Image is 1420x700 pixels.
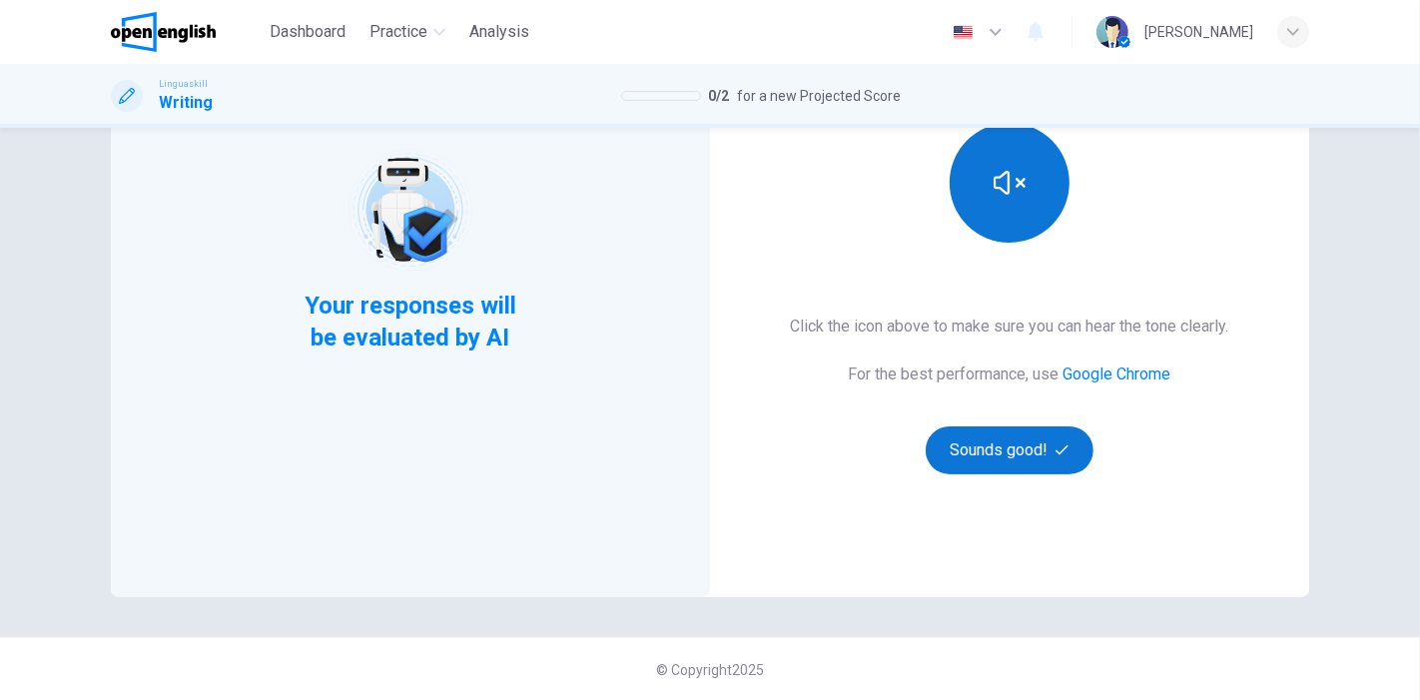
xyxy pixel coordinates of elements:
[656,662,764,678] span: © Copyright 2025
[709,84,730,108] span: 0 / 2
[738,84,902,108] span: for a new Projected Score
[361,14,453,50] button: Practice
[111,12,262,52] a: OpenEnglish logo
[926,426,1093,474] button: Sounds good!
[791,315,1229,339] h6: Click the icon above to make sure you can hear the tone clearly.
[951,25,976,40] img: en
[1144,20,1253,44] div: [PERSON_NAME]
[849,362,1171,386] h6: For the best performance, use
[369,20,427,44] span: Practice
[262,14,354,50] button: Dashboard
[1096,16,1128,48] img: Profile picture
[159,77,208,91] span: Linguaskill
[159,91,213,115] h1: Writing
[1064,364,1171,383] a: Google Chrome
[347,147,473,274] img: robot icon
[270,20,346,44] span: Dashboard
[111,12,216,52] img: OpenEnglish logo
[290,290,532,353] span: Your responses will be evaluated by AI
[469,20,529,44] span: Analysis
[461,14,537,50] button: Analysis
